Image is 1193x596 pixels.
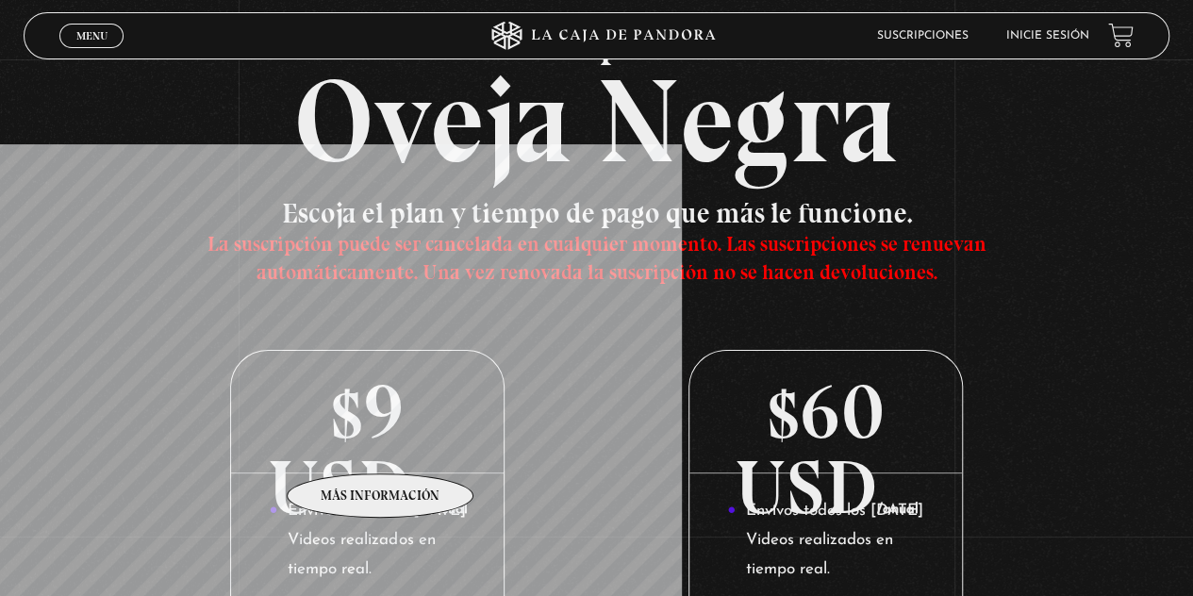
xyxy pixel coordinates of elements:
[70,45,114,58] span: Cerrar
[269,497,465,584] li: Envivos todos los [DATE] Videos realizados en tiempo real.
[1006,30,1089,41] a: Inicie sesión
[727,497,923,584] li: Envivos todos los [DATE] Videos realizados en tiempo real.
[689,351,962,473] p: $60 USD
[231,351,504,473] p: $9 USD
[877,30,969,41] a: Suscripciones
[207,231,986,285] span: La suscripción puede ser cancelada en cualquier momento. Las suscripciones se renuevan automática...
[24,25,1168,62] span: Suscripción
[24,25,1168,180] h2: Oveja Negra
[139,199,1055,284] h3: Escoja el plan y tiempo de pago que más le funcione.
[76,30,108,41] span: Menu
[1108,23,1134,48] a: View your shopping cart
